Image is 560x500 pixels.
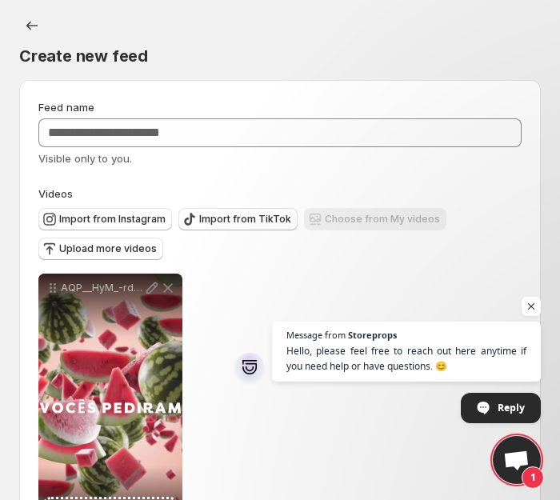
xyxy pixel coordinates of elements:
[59,242,157,255] span: Upload more videos
[38,208,172,230] button: Import from Instagram
[199,213,291,226] span: Import from TikTok
[38,152,132,165] span: Visible only to you.
[348,330,397,339] span: Storeprops
[38,238,163,260] button: Upload more videos
[178,208,298,230] button: Import from TikTok
[493,436,541,484] div: Open chat
[286,330,346,339] span: Message from
[59,213,166,226] span: Import from Instagram
[38,101,94,114] span: Feed name
[38,187,73,200] span: Videos
[498,394,525,422] span: Reply
[19,13,45,38] button: Settings
[522,466,544,489] span: 1
[19,46,148,66] span: Create new feed
[286,343,526,374] span: Hello, please feel free to reach out here anytime if you need help or have questions. 😊
[61,282,144,294] p: AQP__HyM_-rdgBFJ_SnGrCnIXPxmhJ25VXaZxyspKTGUXd_HH7gIguvojuJBGux3ZduTXEdOfD03vevk9t-rCbY2YKK5pclqU...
